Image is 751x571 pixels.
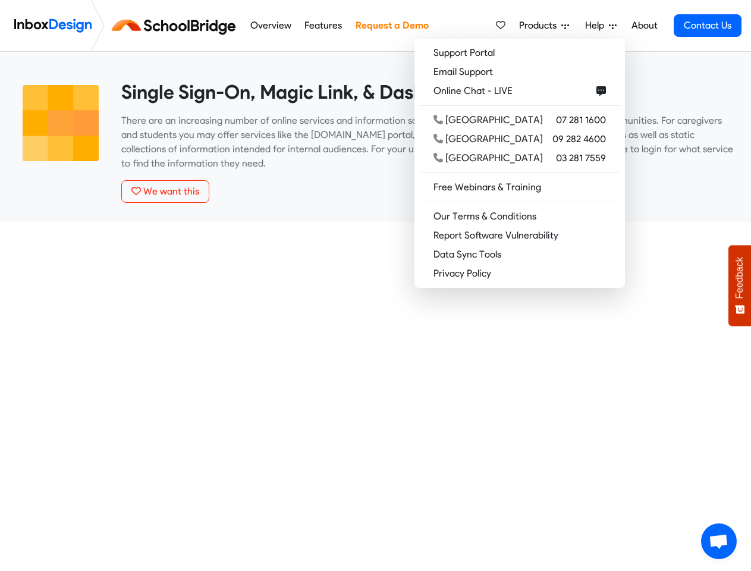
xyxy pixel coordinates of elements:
a: Features [301,14,345,37]
div: [GEOGRAPHIC_DATA] [433,132,543,146]
a: [GEOGRAPHIC_DATA] 07 281 1600 [419,111,620,130]
button: We want this [121,180,209,203]
a: Request a Demo [352,14,432,37]
img: 2022_01_13_icon_grid.svg [18,80,103,166]
a: [GEOGRAPHIC_DATA] 09 282 4600 [419,130,620,149]
p: There are an increasing number of online services and information sources that schools need to sh... [121,114,733,171]
span: 09 282 4600 [552,132,606,146]
a: Products [514,14,574,37]
span: Help [585,18,609,33]
div: [GEOGRAPHIC_DATA] [433,113,543,127]
span: We want this [143,186,199,197]
a: Online Chat - LIVE [419,81,620,101]
a: Email Support [419,62,620,81]
heading: Single Sign-On, Magic Link, & Dashboards [121,80,733,104]
a: Help [580,14,621,37]
span: 07 281 1600 [556,113,606,127]
a: Privacy Policy [419,264,620,283]
a: [GEOGRAPHIC_DATA] 03 281 7559 [419,149,620,168]
a: Free Webinars & Training [419,178,620,197]
button: Feedback - Show survey [728,245,751,326]
img: schoolbridge logo [109,11,243,40]
a: Contact Us [674,14,741,37]
a: Our Terms & Conditions [419,207,620,226]
a: Overview [247,14,294,37]
a: Report Software Vulnerability [419,226,620,245]
div: Products [414,39,625,288]
a: About [628,14,661,37]
span: 03 281 7559 [556,151,606,165]
div: Open chat [701,523,737,559]
a: Support Portal [419,43,620,62]
span: Products [519,18,561,33]
span: Feedback [734,257,745,299]
div: [GEOGRAPHIC_DATA] [433,151,543,165]
a: Data Sync Tools [419,245,620,264]
span: Online Chat - LIVE [433,84,517,98]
